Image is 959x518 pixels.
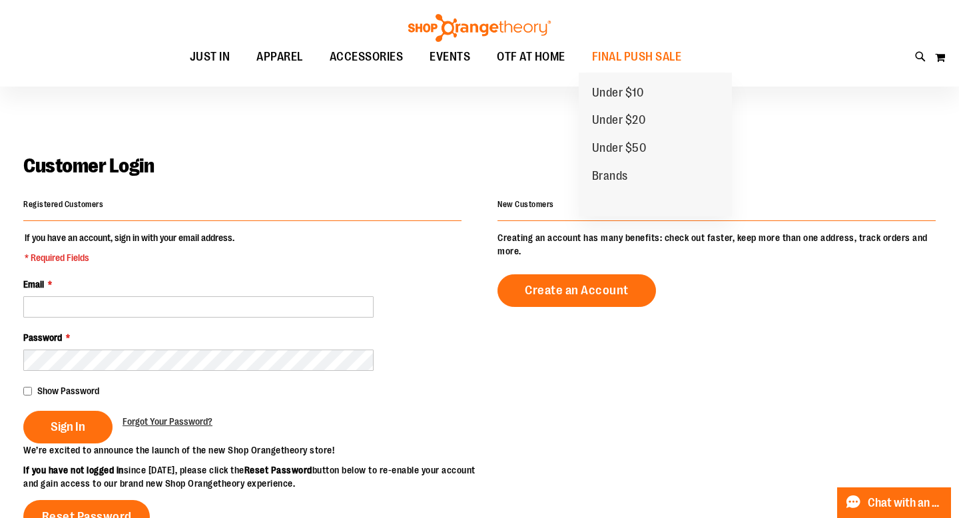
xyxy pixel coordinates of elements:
[579,134,660,162] a: Under $50
[23,154,154,177] span: Customer Login
[123,416,212,427] span: Forgot Your Password?
[592,169,628,186] span: Brands
[592,42,682,72] span: FINAL PUSH SALE
[51,419,85,434] span: Sign In
[23,231,236,264] legend: If you have an account, sign in with your email address.
[23,200,103,209] strong: Registered Customers
[579,42,695,73] a: FINAL PUSH SALE
[579,79,657,107] a: Under $10
[25,251,234,264] span: * Required Fields
[316,42,417,73] a: ACCESSORIES
[868,497,943,509] span: Chat with an Expert
[23,279,44,290] span: Email
[497,200,554,209] strong: New Customers
[23,332,62,343] span: Password
[256,42,303,72] span: APPAREL
[330,42,404,72] span: ACCESSORIES
[592,86,644,103] span: Under $10
[23,465,124,475] strong: If you have not logged in
[592,113,646,130] span: Under $20
[579,73,732,217] ul: FINAL PUSH SALE
[525,283,629,298] span: Create an Account
[579,162,641,190] a: Brands
[579,107,659,134] a: Under $20
[592,141,647,158] span: Under $50
[497,231,936,258] p: Creating an account has many benefits: check out faster, keep more than one address, track orders...
[497,274,656,307] a: Create an Account
[190,42,230,72] span: JUST IN
[23,463,479,490] p: since [DATE], please click the button below to re-enable your account and gain access to our bran...
[176,42,244,73] a: JUST IN
[244,465,312,475] strong: Reset Password
[416,42,483,73] a: EVENTS
[406,14,553,42] img: Shop Orangetheory
[837,487,952,518] button: Chat with an Expert
[37,386,99,396] span: Show Password
[483,42,579,73] a: OTF AT HOME
[430,42,470,72] span: EVENTS
[23,411,113,443] button: Sign In
[243,42,316,73] a: APPAREL
[497,42,565,72] span: OTF AT HOME
[23,443,479,457] p: We’re excited to announce the launch of the new Shop Orangetheory store!
[123,415,212,428] a: Forgot Your Password?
